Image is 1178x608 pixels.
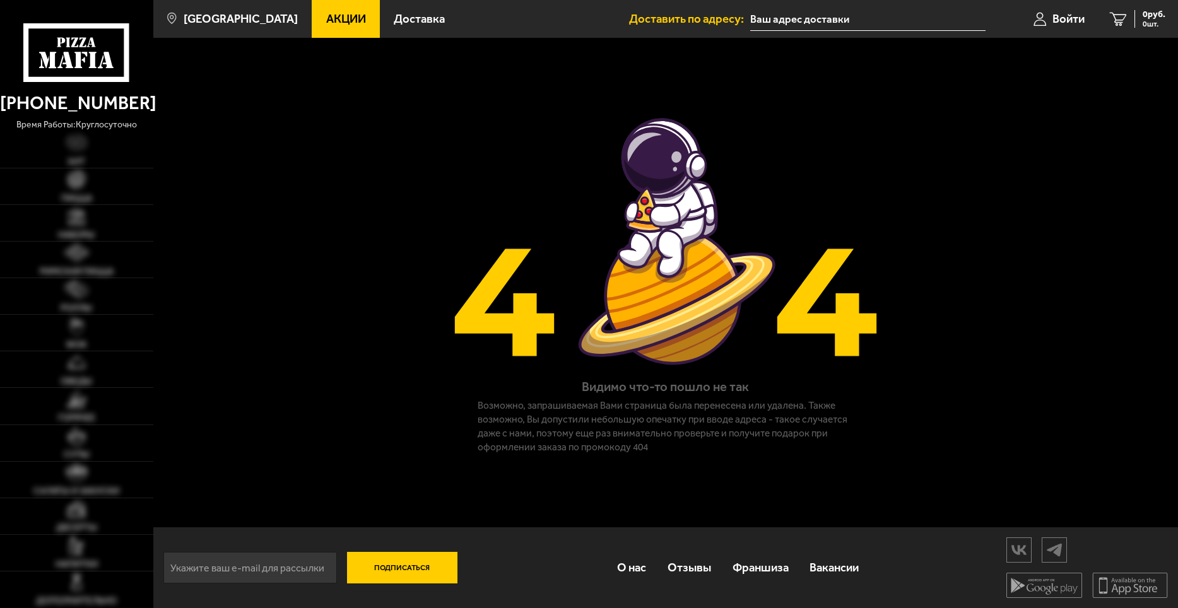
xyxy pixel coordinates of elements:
[61,377,92,385] span: Обеды
[1143,10,1165,19] span: 0 руб.
[61,194,92,202] span: Пицца
[68,157,85,166] span: Хит
[1042,539,1066,561] img: tg
[750,8,986,31] input: Ваш адрес доставки
[722,547,799,587] a: Франшиза
[163,552,337,583] input: Укажите ваш e-mail для рассылки
[40,267,114,276] span: Римская пицца
[1052,13,1085,25] span: Войти
[478,399,853,453] p: Возможно, запрашиваемая Вами страница была перенесена или удалена. Также возможно, Вы допустили н...
[61,303,92,312] span: Роллы
[1143,20,1165,28] span: 0 шт.
[33,486,119,495] span: Салаты и закуски
[1007,539,1031,561] img: vk
[184,13,298,25] span: [GEOGRAPHIC_DATA]
[36,596,117,605] span: Дополнительно
[394,13,445,25] span: Доставка
[629,13,750,25] span: Доставить по адресу:
[56,523,97,532] span: Десерты
[58,413,95,422] span: Горячее
[451,110,881,373] img: Страница не найдена
[56,559,98,568] span: Напитки
[582,378,749,396] h1: Видимо что-то пошло не так
[347,552,457,583] button: Подписаться
[657,547,722,587] a: Отзывы
[58,230,95,239] span: Наборы
[66,340,87,349] span: WOK
[607,547,657,587] a: О нас
[799,547,869,587] a: Вакансии
[326,13,366,25] span: Акции
[64,450,90,459] span: Супы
